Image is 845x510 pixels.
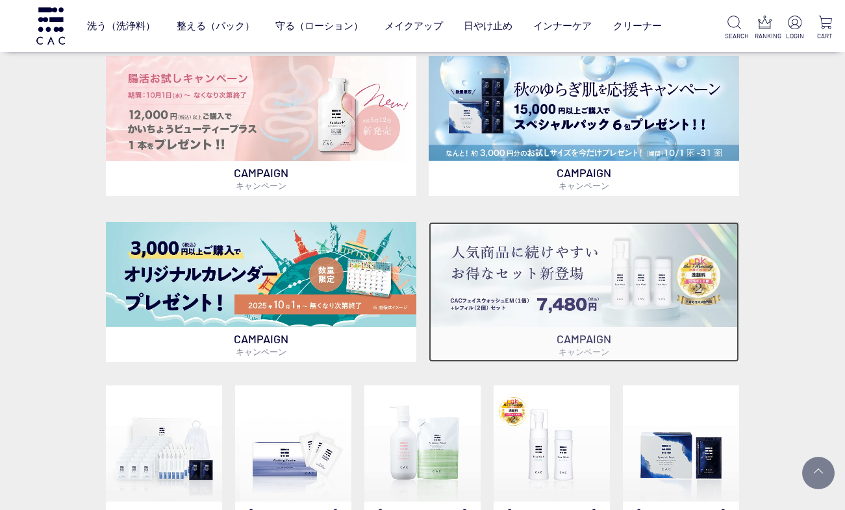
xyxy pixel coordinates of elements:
[106,327,416,362] p: CAMPAIGN
[106,56,416,196] a: 腸活お試しキャンペーン 腸活お試しキャンペーン CAMPAIGNキャンペーン
[429,222,739,327] img: フェイスウォッシュ＋レフィル2個セット
[725,16,744,41] a: SEARCH
[106,56,416,161] img: 腸活お試しキャンペーン
[34,7,67,44] img: logo
[429,56,739,161] img: スペシャルパックお試しプレゼント
[429,327,739,362] p: CAMPAIGN
[559,180,609,191] span: キャンペーン
[106,385,223,502] img: トライアルセット
[559,346,609,357] span: キャンペーン
[385,9,443,42] a: メイクアップ
[725,31,744,41] p: SEARCH
[429,56,739,196] a: スペシャルパックお試しプレゼント スペシャルパックお試しプレゼント CAMPAIGNキャンペーン
[815,16,835,41] a: CART
[464,9,512,42] a: 日やけ止め
[177,9,255,42] a: 整える（パック）
[87,9,155,42] a: 洗う（洗浄料）
[815,31,835,41] p: CART
[785,16,805,41] a: LOGIN
[106,222,416,327] img: カレンダープレゼント
[533,9,592,42] a: インナーケア
[755,31,774,41] p: RANKING
[785,31,805,41] p: LOGIN
[106,161,416,196] p: CAMPAIGN
[236,346,286,357] span: キャンペーン
[613,9,662,42] a: クリーナー
[106,222,416,362] a: カレンダープレゼント カレンダープレゼント CAMPAIGNキャンペーン
[429,161,739,196] p: CAMPAIGN
[494,385,611,502] img: 泡洗顔料
[429,222,739,362] a: フェイスウォッシュ＋レフィル2個セット フェイスウォッシュ＋レフィル2個セット CAMPAIGNキャンペーン
[275,9,363,42] a: 守る（ローション）
[755,16,774,41] a: RANKING
[236,180,286,191] span: キャンペーン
